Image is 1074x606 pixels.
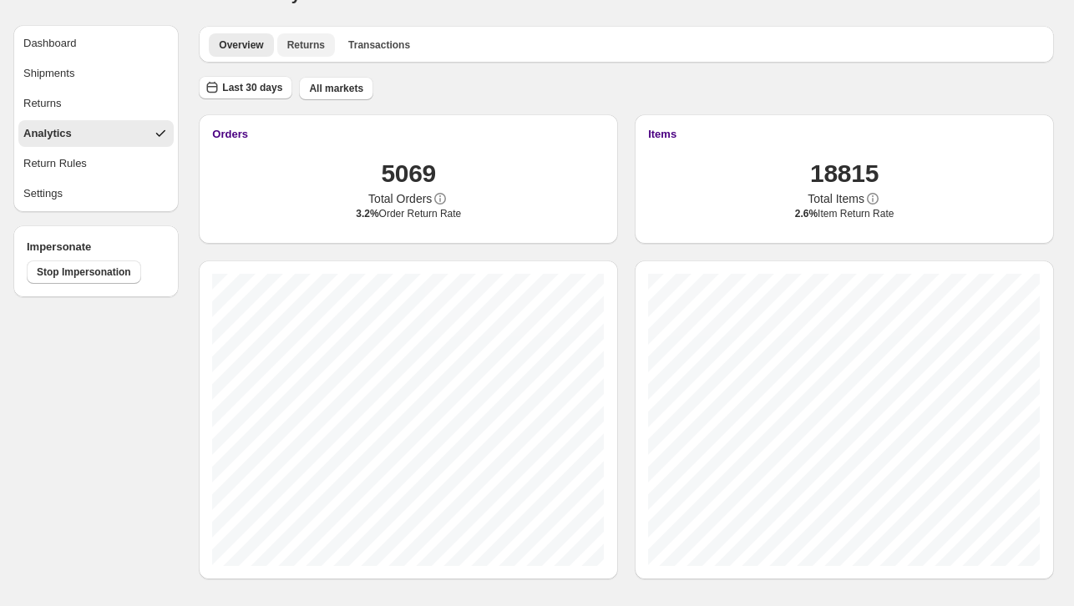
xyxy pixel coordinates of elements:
[795,207,894,220] span: Item Return Rate
[23,35,77,52] div: Dashboard
[199,76,292,99] button: Last 30 days
[18,60,174,87] button: Shipments
[348,38,410,52] span: Transactions
[23,185,63,202] div: Settings
[37,265,131,279] span: Stop Impersonation
[23,125,72,142] div: Analytics
[368,190,432,207] span: Total Orders
[356,208,378,220] span: 3.2%
[27,260,141,284] button: Stop Impersonation
[23,65,74,82] div: Shipments
[222,81,282,94] span: Last 30 days
[795,208,818,220] span: 2.6%
[212,128,605,140] button: Orders
[18,120,174,147] button: Analytics
[23,95,62,112] div: Returns
[309,82,363,95] span: All markets
[18,90,174,117] button: Returns
[23,155,87,172] div: Return Rules
[18,180,174,207] button: Settings
[808,190,864,207] span: Total Items
[287,38,325,52] span: Returns
[381,157,436,190] h1: 5069
[299,77,373,100] button: All markets
[356,207,461,220] span: Order Return Rate
[648,128,1041,140] button: Items
[18,30,174,57] button: Dashboard
[18,150,174,177] button: Return Rules
[27,239,165,255] h4: Impersonate
[219,38,263,52] span: Overview
[810,157,879,190] h1: 18815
